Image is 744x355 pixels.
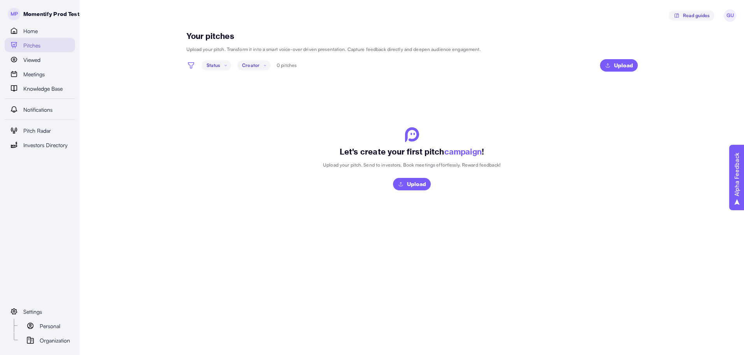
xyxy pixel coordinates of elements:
[277,62,297,69] p: 0 pitches
[683,11,710,21] span: Read guides
[23,27,38,35] span: Home
[674,12,680,19] img: svg%3e
[23,105,53,114] span: Notifications
[393,178,431,190] button: Upload
[340,147,484,157] p: Let's create your first pitch !
[444,147,482,156] span: campaign
[23,10,79,18] p: Momentify Prod Test
[23,84,63,93] span: Knowledge Base
[186,46,481,53] p: Upload your pitch. Transform it into a smart voice-over driven presentation. Capture feedback dir...
[724,9,736,22] span: GU
[40,322,60,330] span: Personal
[614,59,633,72] span: Upload
[600,59,638,72] button: Upload
[242,62,260,69] p: Creator
[23,308,42,316] span: Settings
[40,336,70,345] span: Organization
[669,11,714,21] button: Read guides
[407,178,426,190] span: Upload
[23,127,51,135] span: Pitch Radar
[23,41,40,50] span: Pitches
[323,162,501,169] p: Upload your pitch. Send to investors. Book meetings effortlessly. Reward feedback!
[186,31,234,41] p: Your pitches
[23,56,40,64] span: Viewed
[8,8,20,20] span: MP
[207,62,221,69] p: Status
[23,141,68,149] span: Investors Directory
[23,70,45,79] span: Meetings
